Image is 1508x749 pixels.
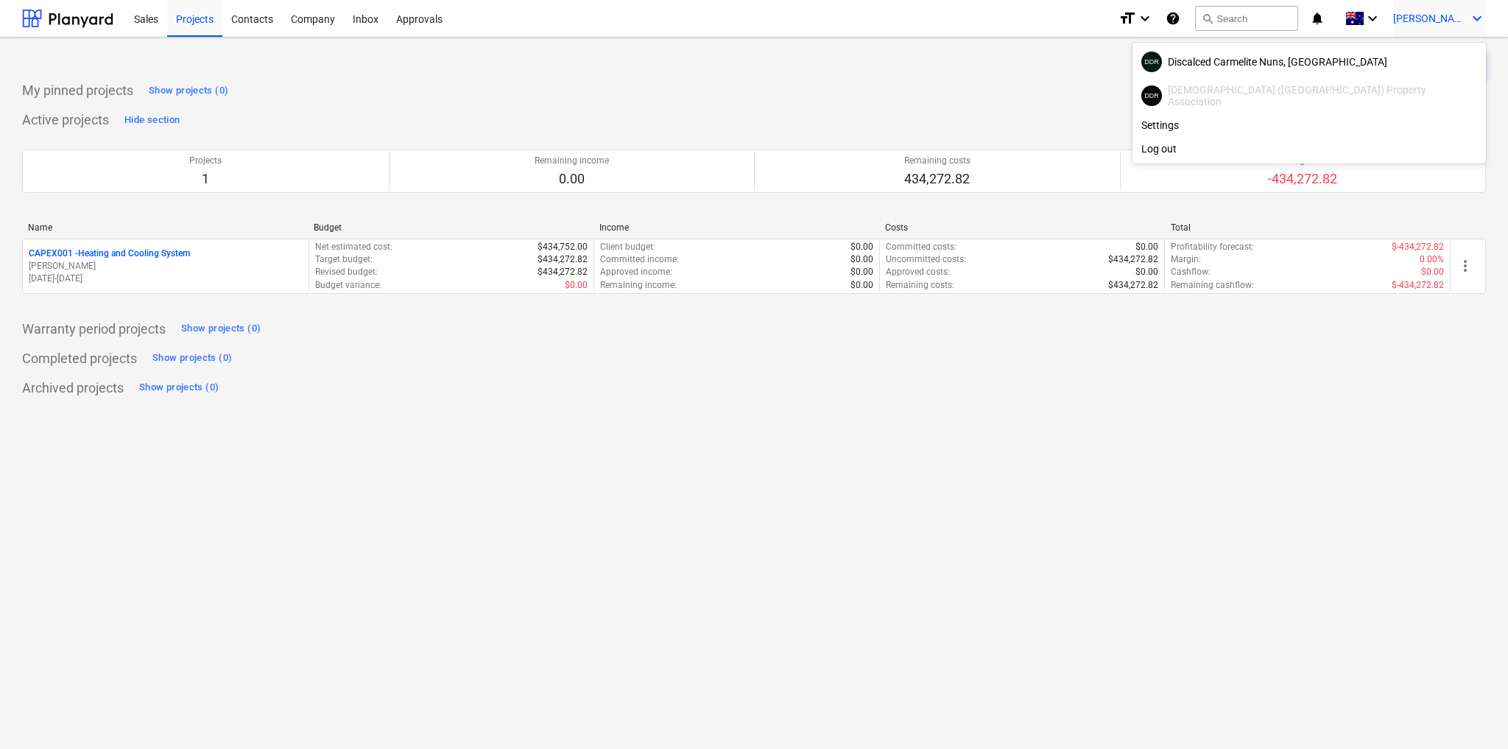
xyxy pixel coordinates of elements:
div: Log out [1132,137,1486,161]
iframe: Chat Widget [1434,678,1508,749]
div: Settings [1132,113,1486,137]
span: DDR [1144,58,1159,66]
div: Daniel De Rocco [1141,85,1162,106]
div: Daniel De Rocco [1141,52,1162,72]
span: DDR [1144,92,1159,99]
div: [DEMOGRAPHIC_DATA] ([GEOGRAPHIC_DATA]) Property Association [1141,84,1477,108]
div: Discalced Carmelite Nuns, [GEOGRAPHIC_DATA] [1141,52,1477,72]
